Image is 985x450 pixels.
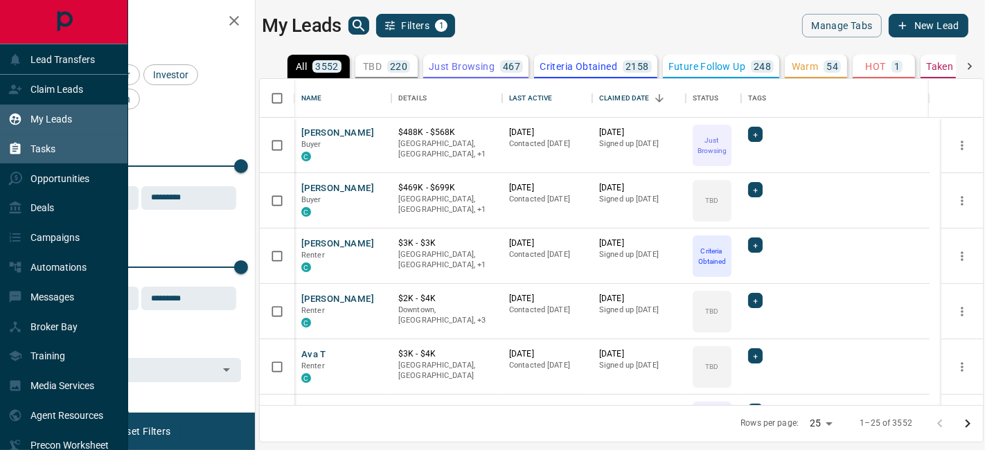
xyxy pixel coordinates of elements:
div: Details [398,79,427,118]
p: Signed up [DATE] [599,138,679,150]
p: [DATE] [599,404,679,415]
button: [PERSON_NAME] [301,127,374,140]
p: [DATE] [509,404,585,415]
p: $469K - $699K [398,182,495,194]
p: Future Follow Up [668,62,745,71]
button: [PERSON_NAME] [301,182,374,195]
div: + [748,404,763,419]
button: more [952,301,973,322]
p: 1 [894,62,900,71]
p: [DATE] [509,237,585,249]
button: Open [217,360,236,379]
span: + [753,127,758,141]
p: $3K - $4K [398,348,495,360]
div: Claimed Date [599,79,650,118]
p: 1–25 of 3552 [860,417,912,429]
div: Name [301,79,322,118]
button: Filters1 [376,14,456,37]
button: more [952,190,973,211]
div: Last Active [502,79,592,118]
span: + [753,294,758,307]
p: Signed up [DATE] [599,249,679,260]
button: more [952,135,973,156]
p: Just Browsing [694,135,730,156]
span: + [753,404,758,418]
p: Contacted [DATE] [509,249,585,260]
button: Go to next page [954,410,982,438]
p: $2K - $3K [398,404,495,415]
p: Contacted [DATE] [509,194,585,205]
p: [DATE] [599,293,679,305]
p: $488K - $568K [398,127,495,138]
button: more [952,246,973,267]
p: Markham [398,194,495,215]
p: Signed up [DATE] [599,360,679,371]
span: Renter [301,251,325,260]
p: Criteria Obtained [694,246,730,267]
p: Criteria Obtained [540,62,617,71]
button: search button [348,17,369,35]
div: Status [686,79,741,118]
p: Pickering [398,138,495,160]
p: Rows per page: [740,417,799,429]
div: + [748,237,763,253]
div: Investor [143,64,198,85]
div: condos.ca [301,262,311,272]
p: 2158 [625,62,649,71]
div: Claimed Date [592,79,686,118]
div: condos.ca [301,373,311,383]
p: [DATE] [599,348,679,360]
div: Details [391,79,502,118]
div: + [748,182,763,197]
div: Tags [741,79,930,118]
p: Signed up [DATE] [599,305,679,316]
button: Reset Filters [105,420,179,443]
div: + [748,127,763,142]
span: Buyer [301,140,321,149]
div: 25 [804,413,837,433]
p: 248 [754,62,771,71]
div: Tags [748,79,767,118]
p: Contacted [DATE] [509,360,585,371]
p: TBD [705,361,718,372]
p: 54 [826,62,838,71]
div: + [748,293,763,308]
div: Last Active [509,79,552,118]
p: TBD [705,195,718,206]
p: TBD [363,62,382,71]
p: Contacted [DATE] [509,138,585,150]
span: Renter [301,361,325,370]
p: [GEOGRAPHIC_DATA], [GEOGRAPHIC_DATA] [398,360,495,381]
p: Contacted [DATE] [509,305,585,316]
div: Status [693,79,719,118]
div: condos.ca [301,318,311,327]
h2: Filters [44,14,241,30]
p: 3552 [315,62,339,71]
button: Ava T [301,348,326,361]
p: [DATE] [599,127,679,138]
p: $2K - $4K [398,293,495,305]
p: $3K - $3K [398,237,495,249]
button: [PERSON_NAME] [301,404,374,417]
span: 1 [436,21,446,30]
h1: My Leads [262,15,341,37]
button: Sort [650,89,669,108]
p: HOT [866,62,886,71]
p: [DATE] [509,293,585,305]
div: condos.ca [301,207,311,217]
p: [DATE] [509,182,585,194]
p: [DATE] [509,127,585,138]
div: + [748,348,763,363]
p: [DATE] [599,182,679,194]
p: 467 [503,62,520,71]
p: Warm [792,62,819,71]
p: 220 [390,62,407,71]
p: [DATE] [509,348,585,360]
span: Renter [301,306,325,315]
span: + [753,349,758,363]
span: Investor [148,69,193,80]
button: [PERSON_NAME] [301,237,374,251]
p: All [296,62,307,71]
p: Signed up [DATE] [599,194,679,205]
div: condos.ca [301,152,311,161]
